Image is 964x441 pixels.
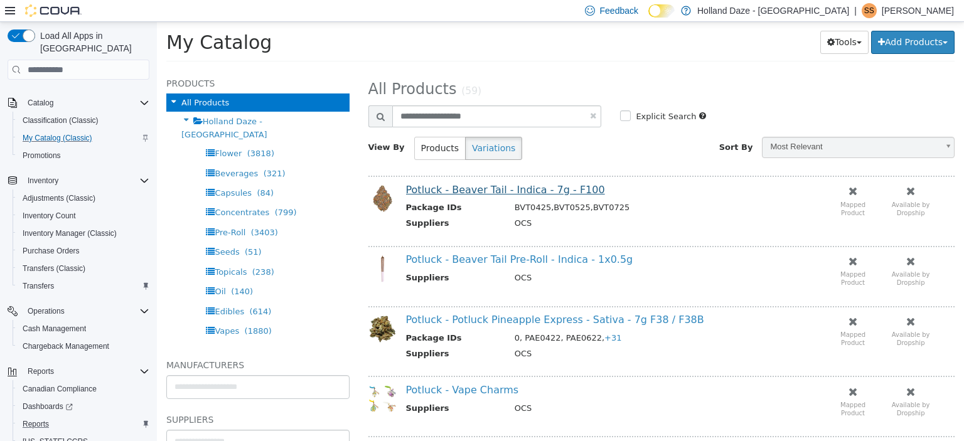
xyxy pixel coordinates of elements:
p: Holland Daze - [GEOGRAPHIC_DATA] [697,3,849,18]
td: BVT0425,BVT0525,BVT0725 [348,179,646,195]
td: OCS [348,250,646,265]
span: Chargeback Management [23,341,109,351]
span: Dashboards [23,401,73,412]
span: Vapes [58,304,82,314]
span: View By [212,120,248,130]
button: My Catalog (Classic) [13,129,154,147]
button: Cash Management [13,320,154,337]
label: Explicit Search [476,88,539,101]
button: Catalog [23,95,58,110]
a: Canadian Compliance [18,381,102,396]
span: Capsules [58,166,95,176]
th: Suppliers [249,195,348,211]
span: Topicals [58,245,90,255]
span: Classification (Classic) [18,113,149,128]
span: Seeds [58,225,82,235]
span: My Catalog (Classic) [23,133,92,143]
button: Reports [3,363,154,380]
span: Inventory Manager (Classic) [23,228,117,238]
span: (84) [100,166,117,176]
span: Cash Management [23,324,86,334]
button: Purchase Orders [13,242,154,260]
span: Catalog [23,95,149,110]
button: Transfers [13,277,154,295]
th: Package IDs [249,310,348,326]
small: Available by Dropship [735,249,773,264]
small: Available by Dropship [735,179,773,194]
small: Mapped Product [683,249,709,264]
a: Inventory Manager (Classic) [18,226,122,241]
span: Transfers (Classic) [18,261,149,276]
a: Reports [18,417,54,432]
span: SS [864,3,874,18]
span: Reports [18,417,149,432]
span: Load All Apps in [GEOGRAPHIC_DATA] [35,29,149,55]
span: My Catalog [9,9,115,31]
span: (140) [74,265,96,274]
button: Chargeback Management [13,337,154,355]
a: Dashboards [18,399,78,414]
p: | [854,3,857,18]
span: Inventory Manager (Classic) [18,226,149,241]
button: Catalog [3,94,154,112]
span: Classification (Classic) [23,115,99,125]
span: Reports [28,366,54,376]
button: Products [257,115,309,138]
span: Sort By [562,120,596,130]
a: Inventory Count [18,208,81,223]
span: Most Relevant [606,115,781,135]
span: (3403) [94,206,121,215]
span: Canadian Compliance [18,381,149,396]
small: Mapped Product [683,309,709,324]
input: Dark Mode [648,4,675,18]
span: (321) [107,147,129,156]
span: Adjustments (Classic) [23,193,95,203]
a: Potluck - Beaver Tail Pre-Roll - Indica - 1x0.5g [249,231,476,243]
td: OCS [348,380,646,396]
a: Classification (Classic) [18,113,104,128]
a: Most Relevant [605,115,798,136]
span: Catalog [28,98,53,108]
small: Available by Dropship [735,380,773,395]
a: Promotions [18,148,66,163]
span: Dashboards [18,399,149,414]
small: Mapped Product [683,179,709,194]
button: Inventory Count [13,207,154,225]
th: Suppliers [249,250,348,265]
small: (59) [304,63,324,75]
div: Shawn S [862,3,877,18]
button: Operations [3,302,154,320]
p: [PERSON_NAME] [882,3,954,18]
span: (614) [92,285,114,294]
span: Chargeback Management [18,339,149,354]
a: Potluck - Vape Charms [249,362,362,374]
button: Adjustments (Classic) [13,189,154,207]
h5: Suppliers [9,390,193,405]
a: Potluck - Potluck Pineapple Express - Sativa - 7g F38 / F38B [249,292,547,304]
button: Inventory [3,172,154,189]
a: Dashboards [13,398,154,415]
span: Inventory Count [23,211,76,221]
small: Available by Dropship [735,309,773,324]
span: All Products [24,76,72,85]
span: Operations [23,304,149,319]
span: Operations [28,306,65,316]
span: (51) [88,225,105,235]
span: Flower [58,127,85,136]
button: Variations [308,115,365,138]
img: 150 [212,162,240,191]
button: Reports [23,364,59,379]
span: Reports [23,419,49,429]
span: My Catalog (Classic) [18,130,149,146]
span: Canadian Compliance [23,384,97,394]
th: Package IDs [249,179,348,195]
span: Purchase Orders [18,243,149,258]
span: Pre-Roll [58,206,88,215]
button: Inventory [23,173,63,188]
span: Edibles [58,285,87,294]
img: 150 [212,233,240,261]
button: Promotions [13,147,154,164]
h5: Manufacturers [9,336,193,351]
a: Potluck - Beaver Tail - Indica - 7g - F100 [249,162,448,174]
